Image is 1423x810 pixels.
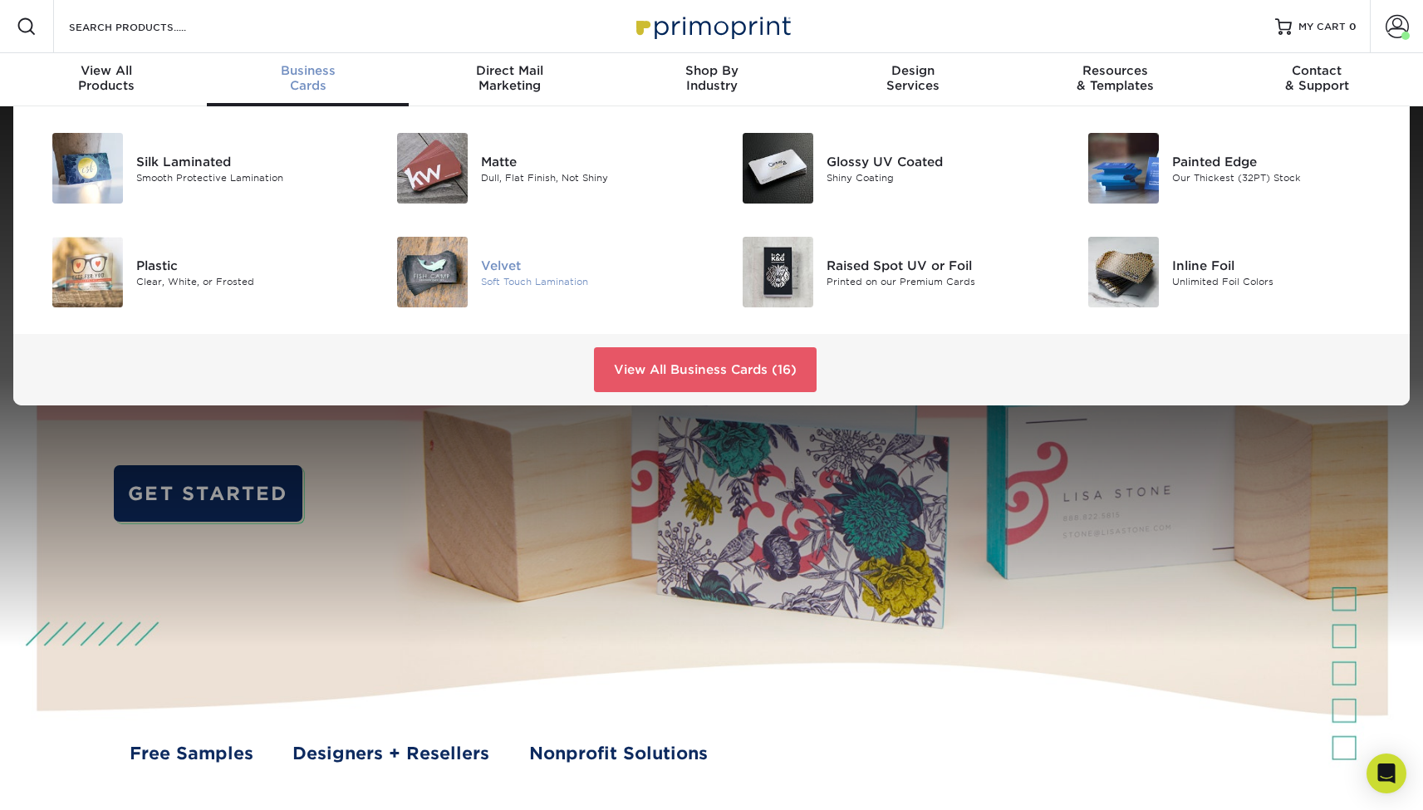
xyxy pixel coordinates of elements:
[611,63,812,93] div: Industry
[207,53,409,106] a: BusinessCards
[409,63,611,93] div: Marketing
[481,170,699,184] div: Dull, Flat Finish, Not Shiny
[52,133,123,204] img: Silk Laminated Business Cards
[1172,256,1390,274] div: Inline Foil
[207,63,409,78] span: Business
[409,63,611,78] span: Direct Mail
[743,133,813,204] img: Glossy UV Coated Business Cards
[481,152,699,170] div: Matte
[136,170,354,184] div: Smooth Protective Lamination
[136,256,354,274] div: Plastic
[827,170,1044,184] div: Shiny Coating
[1216,63,1418,93] div: & Support
[1216,63,1418,78] span: Contact
[812,63,1014,93] div: Services
[1349,21,1357,32] span: 0
[1088,237,1159,307] img: Inline Foil Business Cards
[397,237,468,307] img: Velvet Business Cards
[136,274,354,288] div: Clear, White, or Frosted
[6,63,208,93] div: Products
[629,8,795,44] img: Primoprint
[611,63,812,78] span: Shop By
[136,152,354,170] div: Silk Laminated
[130,741,253,767] a: Free Samples
[1014,53,1216,106] a: Resources& Templates
[1172,170,1390,184] div: Our Thickest (32PT) Stock
[1014,63,1216,93] div: & Templates
[827,152,1044,170] div: Glossy UV Coated
[6,53,208,106] a: View AllProducts
[409,53,611,106] a: Direct MailMarketing
[52,237,123,307] img: Plastic Business Cards
[1069,126,1390,210] a: Painted Edge Business Cards Painted Edge Our Thickest (32PT) Stock
[1367,754,1406,793] div: Open Intercom Messenger
[1172,274,1390,288] div: Unlimited Foil Colors
[1298,20,1346,34] span: MY CART
[827,256,1044,274] div: Raised Spot UV or Foil
[812,63,1014,78] span: Design
[724,126,1045,210] a: Glossy UV Coated Business Cards Glossy UV Coated Shiny Coating
[33,126,354,210] a: Silk Laminated Business Cards Silk Laminated Smooth Protective Lamination
[33,230,354,314] a: Plastic Business Cards Plastic Clear, White, or Frosted
[67,17,229,37] input: SEARCH PRODUCTS.....
[292,741,489,767] a: Designers + Resellers
[397,133,468,204] img: Matte Business Cards
[379,126,699,210] a: Matte Business Cards Matte Dull, Flat Finish, Not Shiny
[207,63,409,93] div: Cards
[379,230,699,314] a: Velvet Business Cards Velvet Soft Touch Lamination
[1069,230,1390,314] a: Inline Foil Business Cards Inline Foil Unlimited Foil Colors
[481,274,699,288] div: Soft Touch Lamination
[1216,53,1418,106] a: Contact& Support
[724,230,1045,314] a: Raised Spot UV or Foil Business Cards Raised Spot UV or Foil Printed on our Premium Cards
[743,237,813,307] img: Raised Spot UV or Foil Business Cards
[6,63,208,78] span: View All
[4,759,141,804] iframe: Google Customer Reviews
[827,274,1044,288] div: Printed on our Premium Cards
[594,347,817,392] a: View All Business Cards (16)
[529,741,708,767] a: Nonprofit Solutions
[481,256,699,274] div: Velvet
[1014,63,1216,78] span: Resources
[1088,133,1159,204] img: Painted Edge Business Cards
[1172,152,1390,170] div: Painted Edge
[611,53,812,106] a: Shop ByIndustry
[812,53,1014,106] a: DesignServices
